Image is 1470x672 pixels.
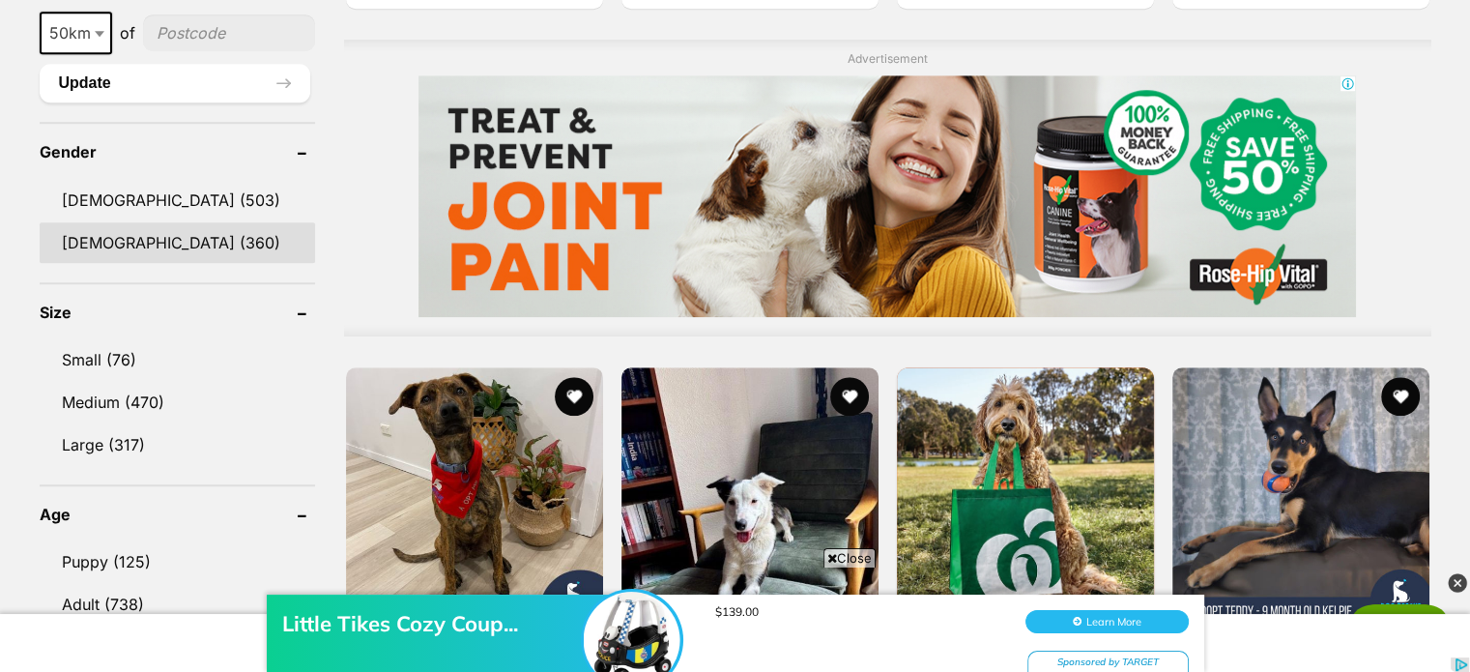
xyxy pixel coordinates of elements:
[346,367,603,625] img: Dexter - 1 Year Old Kelpie X - Kelpie Dog
[40,424,315,465] a: Large (317)
[715,48,1005,63] div: $139.00
[40,541,315,582] a: Puppy (125)
[1448,573,1467,593] img: close_grey_3x.png
[40,382,315,423] a: Medium (470)
[555,377,593,416] button: favourite
[6,511,110,531] div: $15.00
[1381,377,1420,416] button: favourite
[282,54,591,81] div: Little Tikes Cozy Coup...
[344,40,1431,336] div: Advertisement
[823,548,876,568] span: Close
[1172,367,1429,625] img: Teddy - 9 Month Old Kelpie - Australian Kelpie Dog
[584,36,680,132] img: Little Tikes Cozy Coup...
[40,12,112,54] span: 50km
[40,143,315,161] header: Gender
[621,367,879,625] img: Xena Uffelman - Border Collie Dog
[42,19,110,46] span: 50km
[40,64,310,102] button: Update
[15,542,110,574] button: Buy Now
[830,377,869,416] button: favourite
[40,506,315,523] header: Age
[6,429,110,450] div: TARGET
[40,304,315,321] header: Size
[1025,54,1189,77] button: Learn More
[6,450,110,511] div: Gingham School Dress
[120,21,135,44] span: of
[40,180,315,220] a: [DEMOGRAPHIC_DATA] (503)
[1027,95,1189,119] div: Sponsored by TARGET
[418,75,1356,317] iframe: Advertisement
[40,339,315,380] a: Small (76)
[143,15,315,51] input: postcode
[40,222,315,263] a: [DEMOGRAPHIC_DATA] (360)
